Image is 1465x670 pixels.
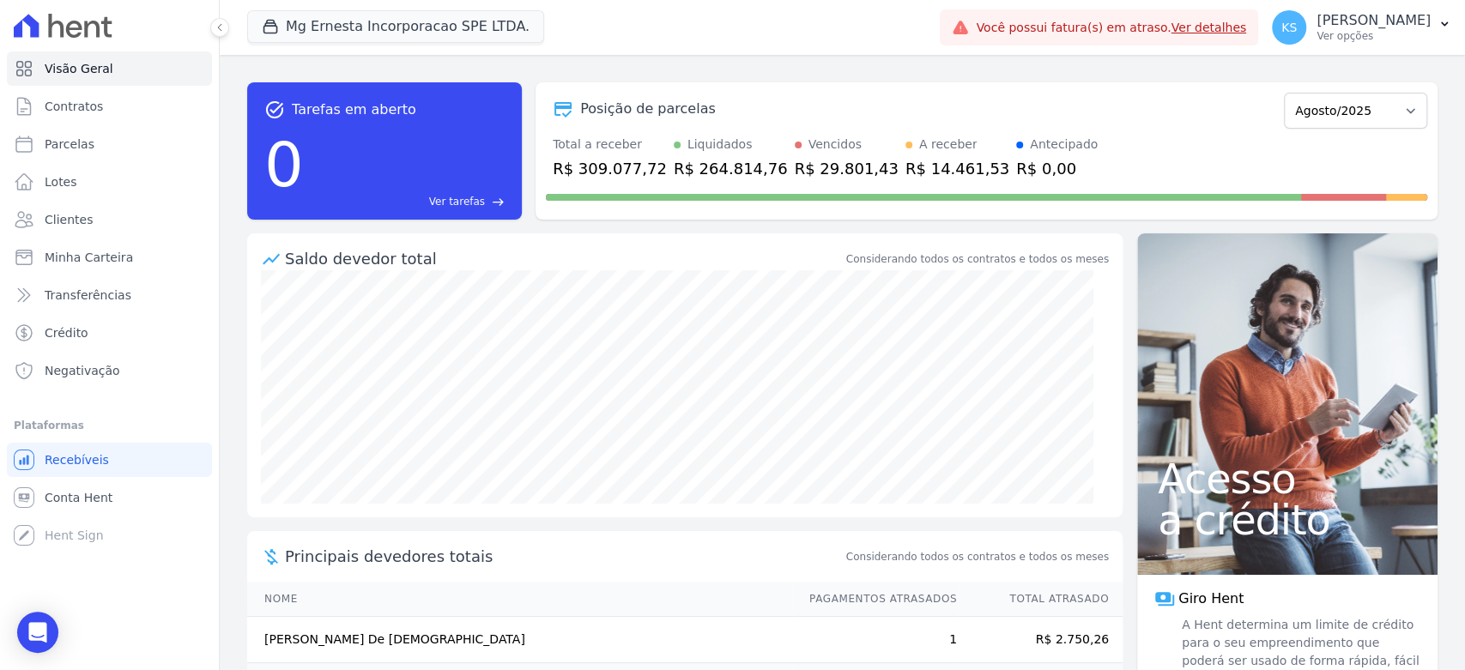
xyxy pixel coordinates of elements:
div: Vencidos [808,136,862,154]
div: Antecipado [1030,136,1098,154]
span: Você possui fatura(s) em atraso. [976,19,1246,37]
a: Ver tarefas east [311,194,505,209]
span: Transferências [45,287,131,304]
a: Clientes [7,202,212,237]
a: Crédito [7,316,212,350]
span: Minha Carteira [45,249,133,266]
p: [PERSON_NAME] [1317,12,1431,29]
th: Nome [247,582,793,617]
span: Recebíveis [45,451,109,468]
div: 0 [264,120,304,209]
span: a crédito [1158,499,1417,540]
span: Negativação [45,362,120,379]
a: Contratos [7,89,212,124]
div: Posição de parcelas [580,99,716,119]
div: Plataformas [14,415,205,436]
a: Transferências [7,278,212,312]
span: east [492,196,505,208]
span: Ver tarefas [429,194,485,209]
a: Minha Carteira [7,240,212,275]
span: Considerando todos os contratos e todos os meses [846,549,1109,564]
a: Conta Hent [7,480,212,515]
div: Total a receber [553,136,667,154]
span: Crédito [45,324,88,341]
button: Mg Ernesta Incorporacao SPE LTDA. [247,10,544,43]
button: KS [PERSON_NAME] Ver opções [1258,3,1465,51]
th: Total Atrasado [958,582,1123,617]
span: Lotes [45,173,77,190]
span: Principais devedores totais [285,545,843,568]
span: task_alt [264,100,285,120]
a: Lotes [7,165,212,199]
div: A receber [919,136,978,154]
div: R$ 309.077,72 [553,157,667,180]
a: Recebíveis [7,443,212,477]
span: Contratos [45,98,103,115]
div: Liquidados [687,136,753,154]
div: Open Intercom Messenger [17,612,58,653]
span: Parcelas [45,136,94,153]
td: R$ 2.750,26 [958,617,1123,663]
span: Tarefas em aberto [292,100,416,120]
span: Clientes [45,211,93,228]
span: Conta Hent [45,489,112,506]
div: Saldo devedor total [285,247,843,270]
p: Ver opções [1317,29,1431,43]
a: Visão Geral [7,51,212,86]
span: KS [1281,21,1297,33]
div: R$ 264.814,76 [674,157,788,180]
span: Visão Geral [45,60,113,77]
span: Acesso [1158,458,1417,499]
div: R$ 0,00 [1016,157,1098,180]
td: 1 [793,617,958,663]
div: R$ 14.461,53 [905,157,1009,180]
div: Considerando todos os contratos e todos os meses [846,251,1109,267]
div: R$ 29.801,43 [795,157,899,180]
th: Pagamentos Atrasados [793,582,958,617]
td: [PERSON_NAME] De [DEMOGRAPHIC_DATA] [247,617,793,663]
a: Ver detalhes [1171,21,1247,34]
a: Negativação [7,353,212,388]
a: Parcelas [7,127,212,161]
span: Giro Hent [1178,589,1244,609]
